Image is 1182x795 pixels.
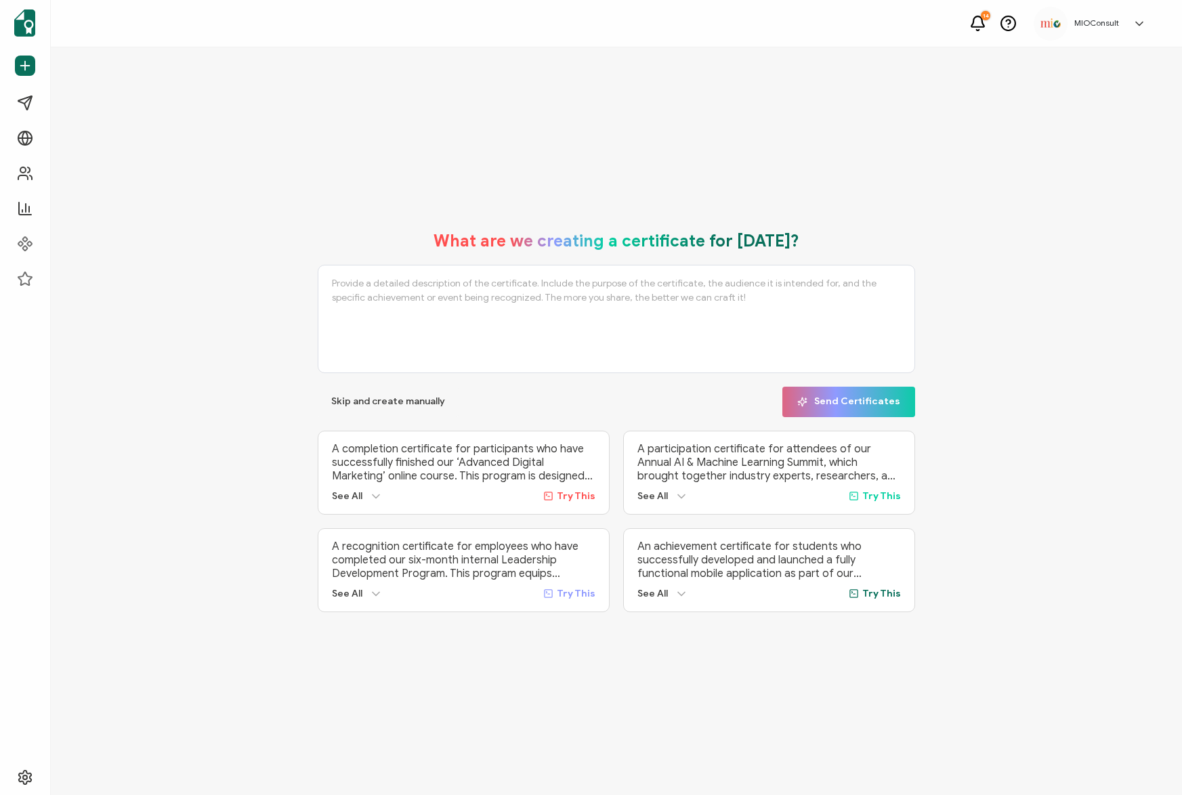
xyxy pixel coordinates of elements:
span: See All [637,490,668,502]
span: See All [637,588,668,599]
img: 4ac82286-227b-4160-bb82-0ea2bd6d2693.png [1040,18,1061,28]
img: sertifier-logomark-colored.svg [14,9,35,37]
p: An achievement certificate for students who successfully developed and launched a fully functiona... [637,540,901,580]
h1: What are we creating a certificate for [DATE]? [434,231,799,251]
p: A recognition certificate for employees who have completed our six-month internal Leadership Deve... [332,540,595,580]
h5: MIOConsult [1074,18,1119,28]
span: Try This [557,490,595,502]
p: A completion certificate for participants who have successfully finished our ‘Advanced Digital Ma... [332,442,595,483]
span: Skip and create manually [331,397,445,406]
iframe: Chat Widget [1114,730,1182,795]
span: Try This [557,588,595,599]
span: Send Certificates [797,397,900,407]
button: Skip and create manually [318,387,459,417]
span: See All [332,588,362,599]
span: Try This [862,490,901,502]
span: Try This [862,588,901,599]
button: Send Certificates [782,387,915,417]
span: See All [332,490,362,502]
div: 14 [981,11,990,20]
p: A participation certificate for attendees of our Annual AI & Machine Learning Summit, which broug... [637,442,901,483]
